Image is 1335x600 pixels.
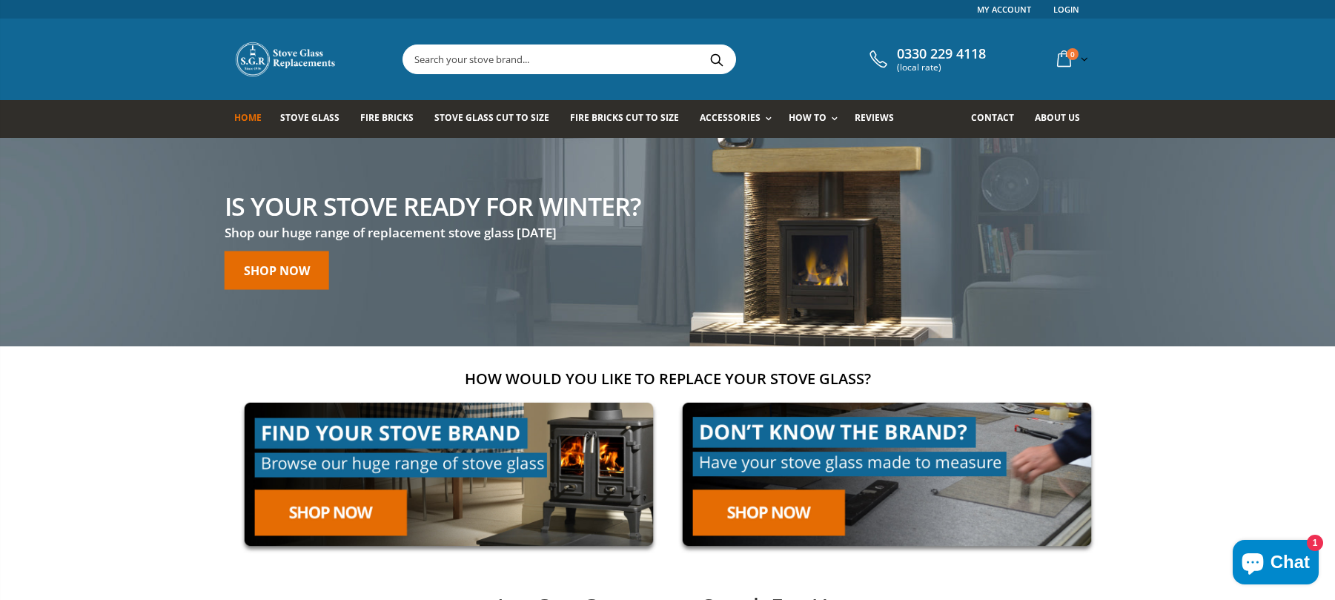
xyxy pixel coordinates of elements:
h2: Is your stove ready for winter? [225,193,640,218]
input: Search your stove brand... [403,45,901,73]
button: Search [700,45,734,73]
a: Fire Bricks Cut To Size [570,100,690,138]
inbox-online-store-chat: Shopify online store chat [1228,540,1323,588]
span: Fire Bricks [360,111,414,124]
a: Accessories [700,100,778,138]
span: Reviews [855,111,894,124]
span: Fire Bricks Cut To Size [570,111,679,124]
span: Stove Glass Cut To Size [434,111,549,124]
span: Contact [971,111,1014,124]
a: Shop now [225,251,329,289]
a: Stove Glass [280,100,351,138]
img: find-your-brand-cta_9b334d5d-5c94-48ed-825f-d7972bbdebd0.jpg [234,392,663,556]
span: 0 [1067,48,1079,60]
span: 0330 229 4118 [897,46,986,62]
span: Accessories [700,111,760,124]
img: made-to-measure-cta_2cd95ceb-d519-4648-b0cf-d2d338fdf11f.jpg [672,392,1102,556]
span: How To [789,111,826,124]
a: How To [789,100,845,138]
span: Home [234,111,262,124]
h3: Shop our huge range of replacement stove glass [DATE] [225,224,640,241]
a: 0330 229 4118 (local rate) [866,46,986,73]
a: Contact [971,100,1025,138]
a: Stove Glass Cut To Size [434,100,560,138]
span: Stove Glass [280,111,339,124]
a: Reviews [855,100,905,138]
a: About us [1035,100,1091,138]
h2: How would you like to replace your stove glass? [234,369,1102,389]
img: Stove Glass Replacement [234,41,338,78]
a: Home [234,100,273,138]
a: Fire Bricks [360,100,425,138]
span: About us [1035,111,1080,124]
a: 0 [1051,44,1091,73]
span: (local rate) [897,62,986,73]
